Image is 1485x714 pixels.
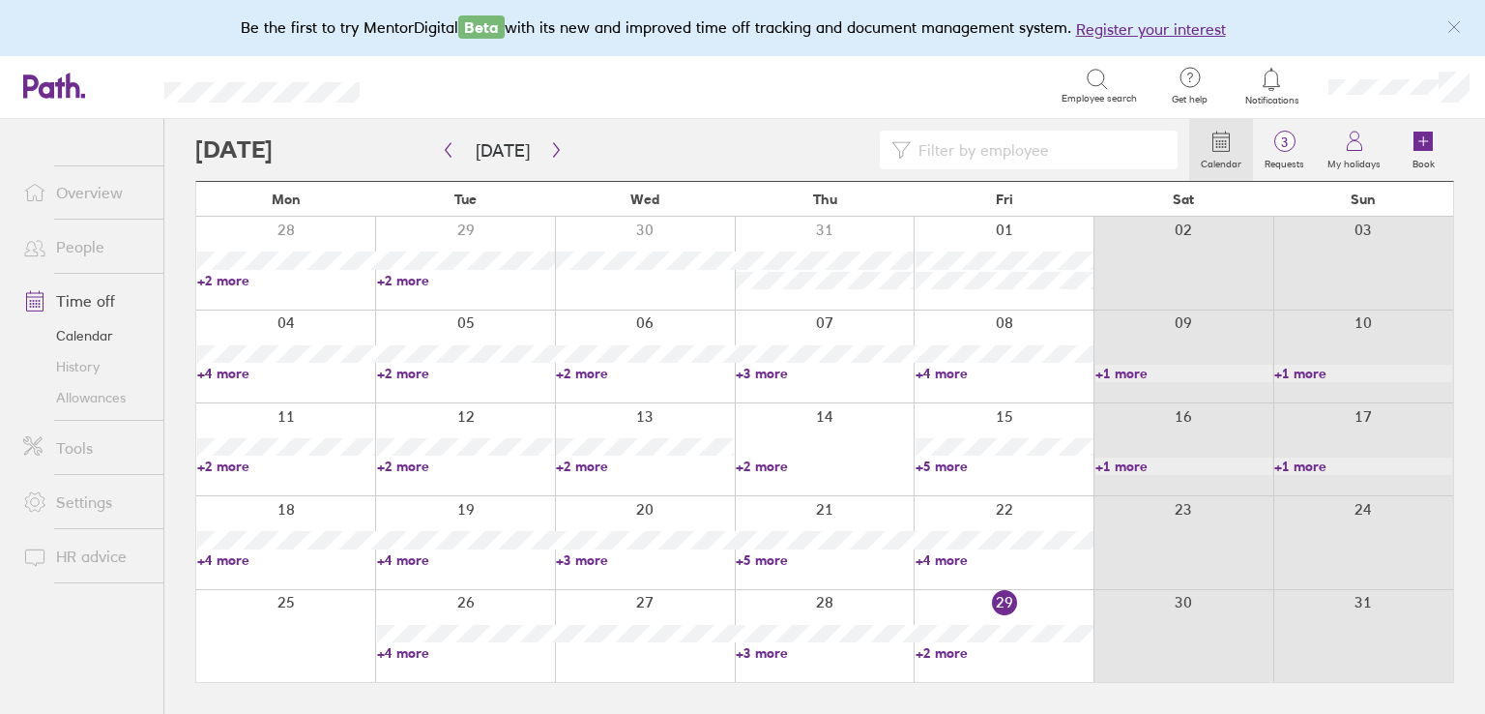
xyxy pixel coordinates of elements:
a: +4 more [197,551,375,569]
span: Wed [630,192,659,207]
span: Thu [813,192,837,207]
button: [DATE] [460,134,545,166]
label: Requests [1253,153,1316,170]
a: +5 more [736,551,914,569]
a: My holidays [1316,119,1392,181]
span: 3 [1253,134,1316,150]
button: Register your interest [1076,17,1226,41]
a: Settings [8,483,163,521]
span: Notifications [1240,95,1303,106]
a: History [8,351,163,382]
a: +2 more [377,458,555,475]
span: Get help [1158,94,1221,105]
a: +2 more [736,458,914,475]
label: My holidays [1316,153,1392,170]
span: Employee search [1062,93,1137,104]
a: Book [1392,119,1454,181]
a: HR advice [8,537,163,576]
span: Sat [1173,192,1194,207]
a: +4 more [377,644,555,662]
div: Be the first to try MentorDigital with its new and improved time off tracking and document manage... [241,15,1245,41]
a: Overview [8,173,163,212]
a: +4 more [377,551,555,569]
a: Time off [8,282,163,320]
span: Beta [458,15,505,39]
a: Allowances [8,382,163,413]
a: +2 more [916,644,1093,662]
a: +4 more [916,365,1093,382]
a: +5 more [916,458,1093,475]
a: People [8,227,163,266]
span: Fri [996,192,1013,207]
a: +2 more [377,365,555,382]
a: +4 more [916,551,1093,569]
a: +1 more [1274,458,1452,475]
a: +3 more [736,365,914,382]
a: +1 more [1095,365,1273,382]
a: Notifications [1240,66,1303,106]
a: +4 more [197,365,375,382]
a: 3Requests [1253,119,1316,181]
label: Book [1401,153,1446,170]
a: +3 more [556,551,734,569]
a: +1 more [1095,458,1273,475]
a: +2 more [197,272,375,289]
div: Search [412,76,461,94]
span: Mon [272,192,301,207]
a: +3 more [736,644,914,662]
a: +2 more [556,458,734,475]
span: Sun [1351,192,1376,207]
a: +2 more [197,458,375,475]
a: Calendar [1189,119,1253,181]
input: Filter by employee [911,132,1166,168]
a: +2 more [377,272,555,289]
span: Tue [454,192,477,207]
a: Calendar [8,320,163,351]
a: +1 more [1274,365,1452,382]
a: Tools [8,429,163,467]
label: Calendar [1189,153,1253,170]
a: +2 more [556,365,734,382]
